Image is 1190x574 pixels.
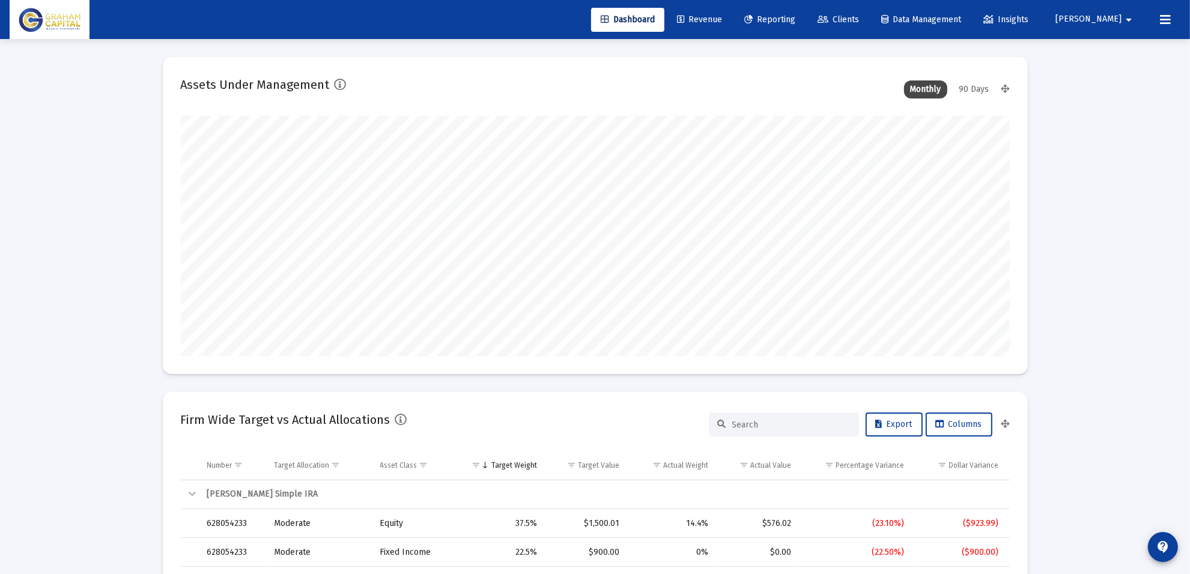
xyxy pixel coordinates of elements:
mat-icon: arrow_drop_down [1122,8,1136,32]
a: Insights [974,8,1038,32]
div: $900.00 [554,546,620,558]
div: Actual Value [750,461,791,470]
span: Columns [936,419,982,429]
a: Clients [808,8,869,32]
td: Column Target Value [545,451,628,480]
span: [PERSON_NAME] [1055,14,1122,25]
button: Columns [926,412,992,437]
button: [PERSON_NAME] [1041,7,1150,31]
td: 628054233 [199,538,266,567]
div: Dollar Variance [949,461,999,470]
div: Actual Weight [663,461,708,470]
button: Export [866,412,923,437]
div: Monthly [904,80,947,98]
td: 628054233 [199,509,266,538]
span: Show filter options for column 'Asset Class' [419,461,428,470]
span: Data Management [881,14,961,25]
div: 90 Days [953,80,995,98]
span: Export [876,419,912,429]
td: Collapse [181,480,199,509]
div: $576.02 [725,518,791,530]
div: Target Allocation [274,461,329,470]
span: Show filter options for column 'Number' [234,461,243,470]
td: Column Target Allocation [266,451,372,480]
span: Reporting [744,14,795,25]
span: Show filter options for column 'Target Value' [568,461,577,470]
span: Show filter options for column 'Dollar Variance' [938,461,947,470]
input: Search [732,420,850,430]
span: Dashboard [601,14,655,25]
div: Target Value [578,461,620,470]
td: Equity [372,509,457,538]
td: Moderate [266,538,372,567]
div: Number [207,461,232,470]
td: Column Asset Class [372,451,457,480]
div: 37.5% [466,518,537,530]
span: Revenue [677,14,722,25]
div: Target Weight [491,461,537,470]
div: Asset Class [380,461,417,470]
span: Show filter options for column 'Target Allocation' [331,461,340,470]
a: Dashboard [591,8,664,32]
div: ($900.00) [921,546,999,558]
span: Show filter options for column 'Target Weight' [472,461,481,470]
span: Insights [983,14,1028,25]
span: Show filter options for column 'Actual Weight' [652,461,661,470]
a: Reporting [735,8,805,32]
span: Clients [818,14,859,25]
a: Revenue [667,8,732,32]
div: (23.10%) [808,518,904,530]
td: Column Dollar Variance [913,451,1010,480]
td: Column Target Weight [457,451,545,480]
div: Percentage Variance [836,461,905,470]
div: 22.5% [466,546,537,558]
h2: Firm Wide Target vs Actual Allocations [181,410,390,429]
div: [PERSON_NAME] Simple IRA [207,488,999,500]
span: Show filter options for column 'Actual Value' [739,461,748,470]
a: Data Management [872,8,971,32]
div: 14.4% [637,518,708,530]
td: Fixed Income [372,538,457,567]
mat-icon: contact_support [1156,540,1170,554]
span: Show filter options for column 'Percentage Variance' [825,461,834,470]
td: Column Actual Value [717,451,800,480]
div: 0% [637,546,708,558]
td: Column Percentage Variance [800,451,912,480]
div: (22.50%) [808,546,904,558]
div: $0.00 [725,546,791,558]
h2: Assets Under Management [181,75,330,94]
div: ($923.99) [921,518,999,530]
td: Column Number [199,451,266,480]
td: Moderate [266,509,372,538]
div: $1,500.01 [554,518,620,530]
img: Dashboard [19,8,80,32]
td: Column Actual Weight [628,451,717,480]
